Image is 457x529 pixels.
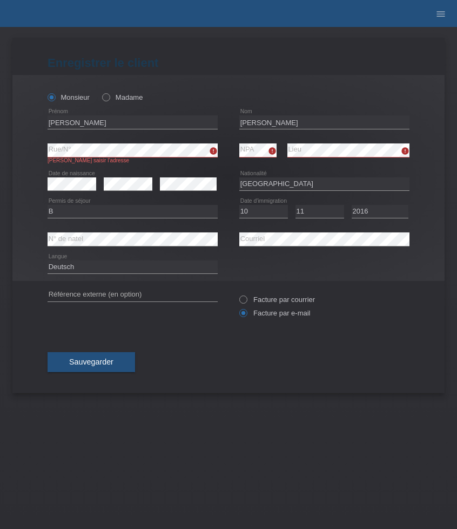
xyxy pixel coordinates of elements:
[239,309,246,322] input: Facture par e-mail
[48,93,90,101] label: Monsieur
[102,93,109,100] input: Madame
[239,296,315,304] label: Facture par courrier
[48,352,135,373] button: Sauvegarder
[48,93,55,100] input: Monsieur
[209,147,218,155] i: error
[401,147,409,155] i: error
[48,56,409,70] h1: Enregistrer le client
[239,296,246,309] input: Facture par courrier
[430,10,452,17] a: menu
[102,93,143,101] label: Madame
[69,358,113,366] span: Sauvegarder
[48,157,218,163] div: [PERSON_NAME] saisir l’adresse
[435,9,446,19] i: menu
[268,147,277,155] i: error
[239,309,310,317] label: Facture par e-mail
